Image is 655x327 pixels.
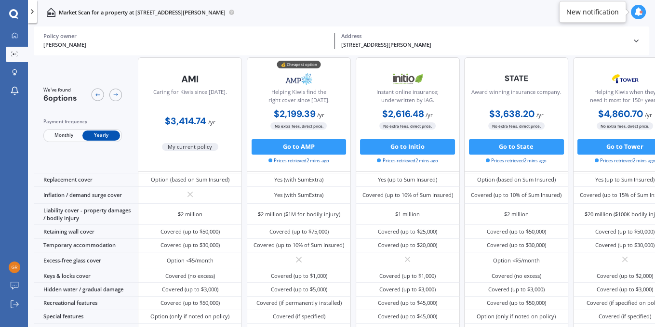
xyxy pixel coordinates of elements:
span: No extra fees, direct price. [597,122,653,130]
div: Award winning insurance company. [471,88,561,107]
div: Special features [34,310,138,324]
span: Monthly [45,131,82,141]
img: AMP.webp [273,69,324,89]
div: Recreational features [34,297,138,310]
span: We've found [43,87,77,93]
p: Market Scan for a property at [STREET_ADDRESS][PERSON_NAME] [59,9,226,16]
div: Covered (up to $25,000) [378,228,437,235]
div: Covered (up to $45,000) [378,299,437,307]
span: / yr [645,111,652,118]
span: No extra fees, direct price. [379,122,436,130]
b: $2,199.39 [273,108,315,120]
span: Prices retrieved 2 mins ago [486,157,547,164]
div: New notification [566,7,619,17]
div: Covered (no excess) [492,272,541,280]
span: / yr [317,111,324,118]
div: Covered (no excess) [165,272,215,280]
div: Covered (up to $75,000) [269,228,328,235]
div: Covered (up to 10% of Sum Insured) [254,241,344,249]
button: Go to Initio [360,139,455,155]
div: Option (only if noted on policy) [477,313,556,320]
div: Option <$5/month [493,257,540,264]
span: / yr [426,111,433,118]
div: Covered (up to $50,000) [487,228,546,235]
div: Option (based on Sum Insured) [151,176,229,183]
img: State-text-1.webp [491,69,542,88]
span: 6 options [43,93,77,103]
div: Covered (up to $30,000) [487,241,546,249]
div: $1 million [395,210,420,218]
span: Prices retrieved 2 mins ago [377,157,438,164]
div: Replacement cover [34,173,138,187]
div: Covered (up to $50,000) [160,299,220,307]
span: My current policy [162,143,219,151]
div: Yes (with SumExtra) [274,191,323,199]
div: Keys & locks cover [34,269,138,283]
div: Covered (up to $3,000) [379,286,436,293]
div: Hidden water / gradual damage [34,283,138,296]
div: Instant online insurance; underwritten by IAG. [362,88,453,107]
div: Covered (up to $45,000) [378,313,437,320]
div: Inflation / demand surge cover [34,187,138,204]
div: Covered (up to $3,000) [162,286,218,293]
b: $3,414.74 [165,115,206,127]
div: Covered (if permanently installed) [256,299,341,307]
img: Initio.webp [382,69,433,89]
div: Covered (up to $1,000) [270,272,327,280]
div: 💰 Cheapest option [277,61,321,68]
div: Yes (with SumExtra) [274,176,323,183]
span: / yr [536,111,544,118]
span: No extra fees, direct price. [270,122,327,130]
div: Option (only if noted on policy) [150,313,229,320]
div: Covered (up to $2,000) [597,272,653,280]
div: [STREET_ADDRESS][PERSON_NAME] [341,41,626,49]
button: Go to State [469,139,564,155]
div: Covered (up to 10% of Sum Insured) [471,191,561,199]
div: Yes (up to Sum Insured) [595,176,655,183]
span: Yearly [82,131,120,141]
img: AMI-text-1.webp [165,69,216,89]
span: No extra fees, direct price. [488,122,545,130]
div: $2 million [178,210,202,218]
div: Covered (if specified) [272,313,325,320]
div: Liability cover - property damages / bodily injury [34,204,138,225]
div: Covered (up to $50,000) [487,299,546,307]
div: $2 million ($1M for bodily injury) [257,210,340,218]
div: $2 million [504,210,529,218]
button: Go to AMP [252,139,347,155]
div: [PERSON_NAME] [43,41,328,49]
img: Tower.webp [600,69,651,89]
div: Address [341,33,626,39]
b: $2,616.48 [382,108,424,120]
span: / yr [208,118,215,126]
div: Covered (up to $20,000) [378,241,437,249]
div: Helping Kiwis find the right cover since [DATE]. [254,88,344,107]
div: Caring for Kiwis since [DATE]. [153,88,227,107]
div: Yes (up to Sum Insured) [378,176,437,183]
div: Covered (up to $30,000) [595,241,655,249]
div: Covered (up to 10% of Sum Insured) [362,191,453,199]
div: Option (based on Sum Insured) [477,176,556,183]
div: Covered (up to $3,000) [597,286,653,293]
div: Covered (up to $50,000) [595,228,655,235]
img: 198511ad4881788af653216834e389bf [9,262,20,273]
div: Covered (up to $30,000) [160,241,220,249]
b: $4,860.70 [598,108,643,120]
b: $3,638.20 [489,108,535,120]
div: Excess-free glass cover [34,252,138,269]
div: Covered (if specified) [599,313,651,320]
div: Covered (up to $1,000) [379,272,436,280]
img: home-and-contents.b802091223b8502ef2dd.svg [46,8,55,17]
div: Temporary accommodation [34,239,138,252]
div: Policy owner [43,33,328,39]
div: Covered (up to $50,000) [160,228,220,235]
span: Prices retrieved 2 mins ago [268,157,329,164]
div: Retaining wall cover [34,225,138,238]
div: Covered (up to $3,000) [488,286,545,293]
div: Payment frequency [43,118,122,126]
div: Covered (up to $5,000) [270,286,327,293]
div: Option <$5/month [167,257,214,264]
